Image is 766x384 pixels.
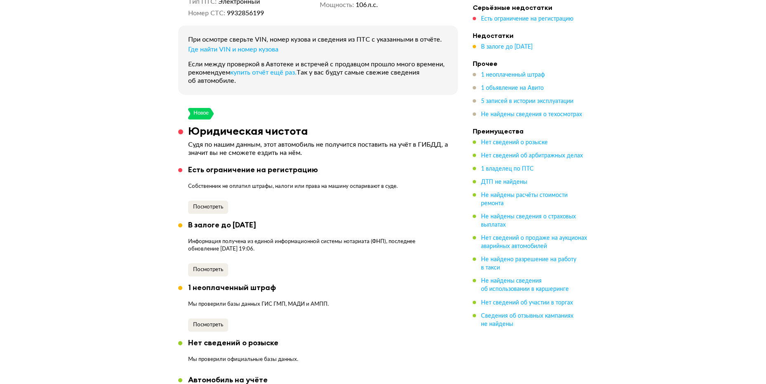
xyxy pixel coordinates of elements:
span: Где найти VIN и номер кузова [188,46,278,53]
span: 1 владелец по ПТС [481,166,534,172]
span: Не найдено разрешение на работу в такси [481,257,576,271]
span: Не найдены расчёты стоимости ремонта [481,192,568,206]
button: Посмотреть [188,318,228,332]
span: 1 объявление на Авито [481,85,544,91]
span: 5 записей в истории эксплуатации [481,98,573,104]
p: Информация получена из единой информационной системы нотариата (ФНП), последнее обновление [DATE]... [188,238,458,253]
span: 9932856199 [227,9,264,17]
p: Мы проверили официальные базы данных. [188,356,298,363]
span: Не найдены сведения об использовании в каршеринге [481,278,569,292]
span: Не найдены сведения о страховых выплатах [481,214,576,228]
h4: Недостатки [473,31,588,40]
span: 1 неоплаченный штраф [481,72,545,78]
span: 106 л.с. [356,1,378,9]
p: Мы проверили базы данных ГИС ГМП, МАДИ и АМПП. [188,301,329,308]
h3: Юридическая чистота [188,124,308,137]
dt: Мощность [320,1,354,9]
span: Есть ограничение на регистрацию [481,16,573,22]
p: Если между проверкой в Автотеке и встречей с продавцом прошло много времени, рекомендуем Так у ва... [188,60,448,85]
span: Не найдены сведения о техосмотрах [481,112,582,117]
h4: Серьёзные недостатки [473,3,588,12]
span: Сведения об отзывных кампаниях не найдены [481,313,573,327]
span: Посмотреть [193,204,223,210]
div: В залоге до [DATE] [188,220,458,229]
span: В залоге до [DATE] [481,44,533,50]
p: Судя по нашим данным, этот автомобиль не получится поставить на учёт в ГИБДД, а значит вы не смож... [188,140,448,157]
span: Нет сведений об участии в торгах [481,300,573,305]
span: ДТП не найдены [481,179,527,185]
span: Посмотреть [193,267,223,272]
button: Посмотреть [188,263,228,276]
span: купить отчёт ещё раз . [230,69,297,76]
h4: Преимущества [473,127,588,135]
div: Есть ограничение на регистрацию [188,165,398,174]
div: Новое [193,108,209,119]
span: Нет сведений о розыске [481,140,548,145]
p: Собственник не оплатил штрафы, налоги или права на машину оспаривают в суде. [188,183,398,190]
button: Посмотреть [188,201,228,214]
span: Посмотреть [193,322,223,328]
p: При осмотре сверьте VIN, номер кузова и сведения из ПТС с указанными в отчёте. [188,35,448,44]
span: Нет сведений о продаже на аукционах аварийных автомобилей [481,235,587,249]
h4: Прочее [473,59,588,68]
div: 1 неоплаченный штраф [188,283,329,292]
div: Нет сведений о розыске [188,338,298,347]
span: Нет сведений об арбитражных делах [481,153,583,159]
dt: Номер СТС [188,9,225,17]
